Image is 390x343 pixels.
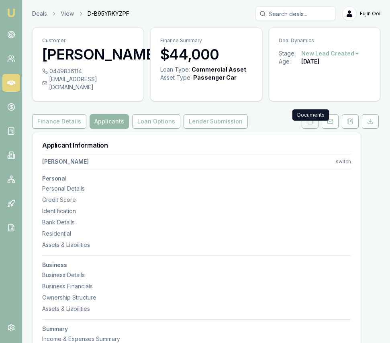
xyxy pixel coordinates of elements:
[160,66,190,74] div: Loan Type:
[160,74,192,82] div: Asset Type :
[42,196,351,204] div: Credit Score
[42,67,134,75] div: 0449836114
[42,207,351,215] div: Identification
[6,8,16,18] img: emu-icon-u.png
[160,46,252,62] h3: $44,000
[42,294,351,302] div: Ownership Structure
[32,114,86,129] button: Finance Details
[160,37,252,44] p: Finance Summary
[42,282,351,290] div: Business Financials
[42,142,351,148] h3: Applicant Information
[42,241,351,249] div: Assets & Liabilities
[42,271,351,279] div: Business Details
[279,49,301,58] div: Stage:
[193,74,237,82] div: Passenger Car
[42,75,134,91] div: [EMAIL_ADDRESS][DOMAIN_NAME]
[42,176,351,181] h3: Personal
[182,114,249,129] a: Lender Submission
[360,10,380,17] span: Eujin Ooi
[184,114,248,129] button: Lender Submission
[192,66,246,74] div: Commercial Asset
[42,335,351,343] div: Income & Expenses Summary
[32,10,129,18] nav: breadcrumb
[42,326,351,332] h3: Summary
[42,46,134,62] h3: [PERSON_NAME]
[42,37,134,44] p: Customer
[61,10,74,18] a: View
[131,114,182,129] a: Loan Options
[255,6,336,21] input: Search deals
[132,114,180,129] button: Loan Options
[279,37,370,44] p: Deal Dynamics
[301,58,319,66] div: [DATE]
[42,262,351,268] h3: Business
[32,10,47,18] a: Deals
[90,114,129,129] button: Applicants
[336,158,351,165] div: switch
[88,10,129,18] span: D-B95YRKYZPF
[42,158,89,166] div: [PERSON_NAME]
[42,230,351,238] div: Residential
[301,49,360,58] button: New Lead Created
[292,109,329,121] div: Documents
[32,114,88,129] a: Finance Details
[88,114,131,129] a: Applicants
[42,218,351,226] div: Bank Details
[279,58,301,66] div: Age:
[42,305,351,313] div: Assets & Liabilities
[42,185,351,193] div: Personal Details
